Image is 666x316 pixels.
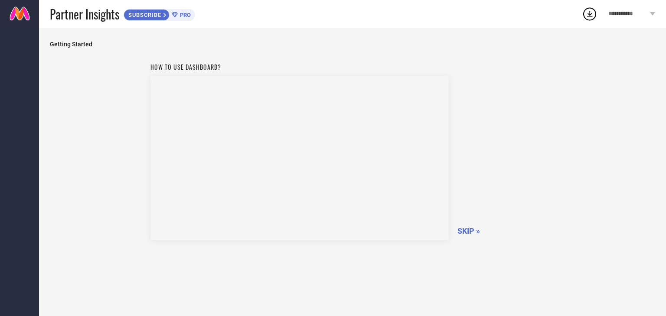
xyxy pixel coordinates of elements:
[150,76,449,240] iframe: Workspace Section
[178,12,191,18] span: PRO
[150,62,449,71] h1: How to use dashboard?
[50,5,119,23] span: Partner Insights
[457,226,480,235] span: SKIP »
[582,6,597,22] div: Open download list
[124,12,163,18] span: SUBSCRIBE
[124,7,195,21] a: SUBSCRIBEPRO
[50,41,655,48] span: Getting Started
